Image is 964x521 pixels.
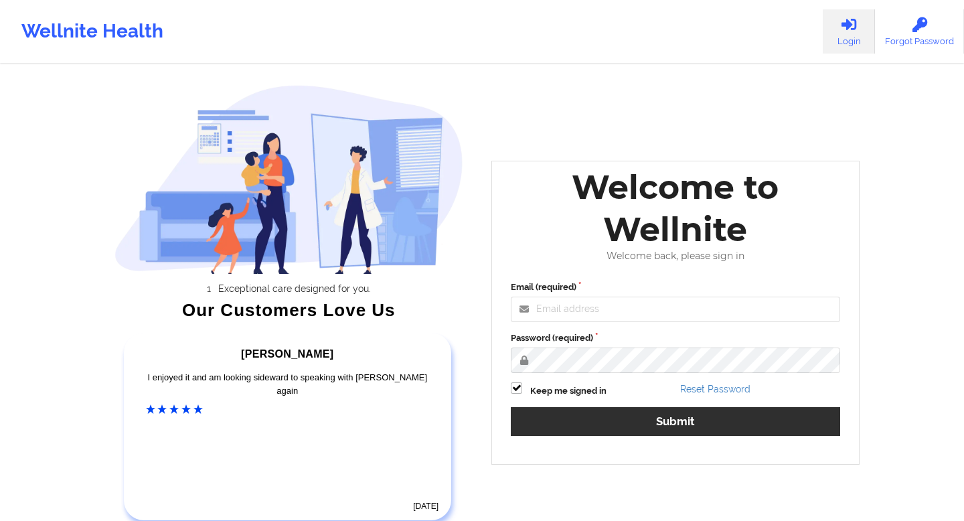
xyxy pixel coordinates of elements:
label: Email (required) [511,281,840,294]
div: Welcome to Wellnite [501,166,850,250]
a: Login [823,9,875,54]
div: Our Customers Love Us [114,303,464,317]
span: [PERSON_NAME] [241,348,333,360]
div: I enjoyed it and am looking sideward to speaking with [PERSON_NAME] again [146,371,430,398]
li: Exceptional care designed for you. [126,283,463,294]
a: Forgot Password [875,9,964,54]
a: Reset Password [680,384,750,394]
label: Password (required) [511,331,840,345]
img: wellnite-auth-hero_200.c722682e.png [114,84,464,274]
div: Welcome back, please sign in [501,250,850,262]
label: Keep me signed in [530,384,607,398]
input: Email address [511,297,840,322]
button: Submit [511,407,840,436]
time: [DATE] [413,502,438,511]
